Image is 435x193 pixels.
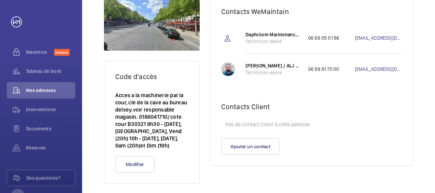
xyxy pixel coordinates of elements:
span: Interventions [26,106,75,113]
p: Acces a la machinerie par la cour, cle de la cave au bureau delsey.voir responsable magasin. 0186... [115,92,188,149]
p: Daphiliom Maintenance & Dépanage EM / Daphiliom [246,31,301,38]
h2: Code d'accès [115,72,188,81]
a: [EMAIL_ADDRESS][DOMAIN_NAME] [355,35,402,41]
span: Mes adresses [26,87,75,94]
p: Technicien dédié [246,69,301,76]
a: [EMAIL_ADDRESS][DOMAIN_NAME] [355,66,402,73]
button: Modifier [115,156,155,172]
p: Technicien dédié [246,38,301,45]
span: Des questions? [26,175,75,181]
span: Discover [54,49,70,56]
span: Documents [26,125,75,132]
p: Pas de contact client à cette adresse [221,118,402,131]
p: 06 66 05 01 86 [308,35,355,41]
span: Réserves [26,144,75,151]
p: [PERSON_NAME] / ALJ Lift [246,62,301,69]
button: Ajouter un contact [221,138,279,155]
span: Tableau de bord [26,68,75,75]
h2: Contacts Client [221,102,402,111]
span: Maximize [26,49,54,55]
h2: Contacts WeMaintain [221,7,402,16]
p: 06 98 81 70 00 [308,66,355,73]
